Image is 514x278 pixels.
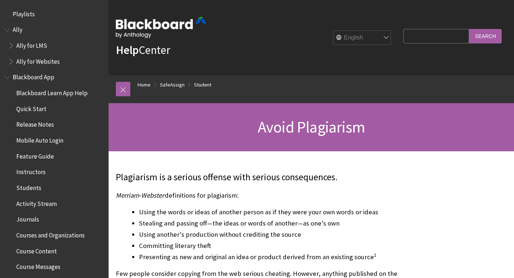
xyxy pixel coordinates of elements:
li: Committing literary theft [139,241,400,251]
select: Site Language Selector [333,31,391,45]
strong: Help [116,43,139,57]
a: HelpCenter [116,43,170,57]
li: Stealing and passing off—the ideas or words of another—as one's own [139,218,400,228]
span: Ally [13,24,22,34]
span: Avoid Plagiarism [258,117,365,137]
li: Using another's production without crediting the source [139,229,400,240]
a: SafeAssign [160,80,185,89]
span: Courses and Organizations [16,229,85,239]
span: Release Notes [16,119,54,129]
span: Quick Start [16,103,46,113]
span: Blackboard App [13,71,54,81]
input: Search [469,29,502,43]
span: Ally for LMS [16,39,47,49]
span: Merriam-Webster [116,191,164,199]
span: Feature Guide [16,150,54,160]
a: Home [138,80,151,89]
span: Journals [16,214,39,223]
span: Mobile Auto Login [16,134,63,144]
sup: 1 [374,252,376,258]
span: Course Content [16,245,57,255]
span: Course Messages [16,261,60,271]
li: Using the words or ideas of another person as if they were your own words or ideas [139,207,400,217]
a: Student [194,80,211,89]
nav: Book outline for Playlists [4,8,104,20]
nav: Book outline for Anthology Ally Help [4,24,104,68]
span: Ally for Websites [16,55,60,65]
span: Students [16,182,41,191]
span: Instructors [16,166,46,176]
p: Plagiarism is a serious offense with serious consequences. [116,171,400,184]
span: Blackboard Learn App Help [16,87,88,97]
p: definitions for plagiarism: [116,191,400,200]
span: Activity Stream [16,198,57,207]
img: Blackboard by Anthology [116,17,206,38]
span: Playlists [13,8,35,18]
li: Presenting as new and original an idea or product derived from an existing source [139,252,400,262]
